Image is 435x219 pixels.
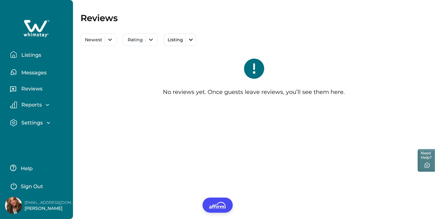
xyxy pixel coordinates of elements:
p: Settings [20,120,43,126]
button: Listings [10,48,68,61]
img: Whimstay Host [5,197,22,214]
p: [PERSON_NAME] [25,205,75,212]
button: Newest [81,33,117,46]
p: Listings [20,52,41,58]
p: Reports [20,102,42,108]
button: Help [10,162,66,174]
p: Messages [20,70,47,76]
p: Reviews [20,86,42,92]
button: Reviews [10,84,68,96]
button: Messages [10,66,68,78]
p: Sign Out [21,183,43,190]
p: Listing [166,37,183,43]
button: Listing [164,33,196,46]
p: Reviews [81,13,118,23]
p: No reviews yet. Once guests leave reviews, you’ll see them here. [163,89,345,96]
button: Sign Out [10,179,66,192]
button: Rating [123,33,158,46]
p: Help [19,165,33,172]
p: [EMAIL_ADDRESS][DOMAIN_NAME] [25,199,75,206]
button: Reports [10,101,68,108]
button: Settings [10,119,68,126]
